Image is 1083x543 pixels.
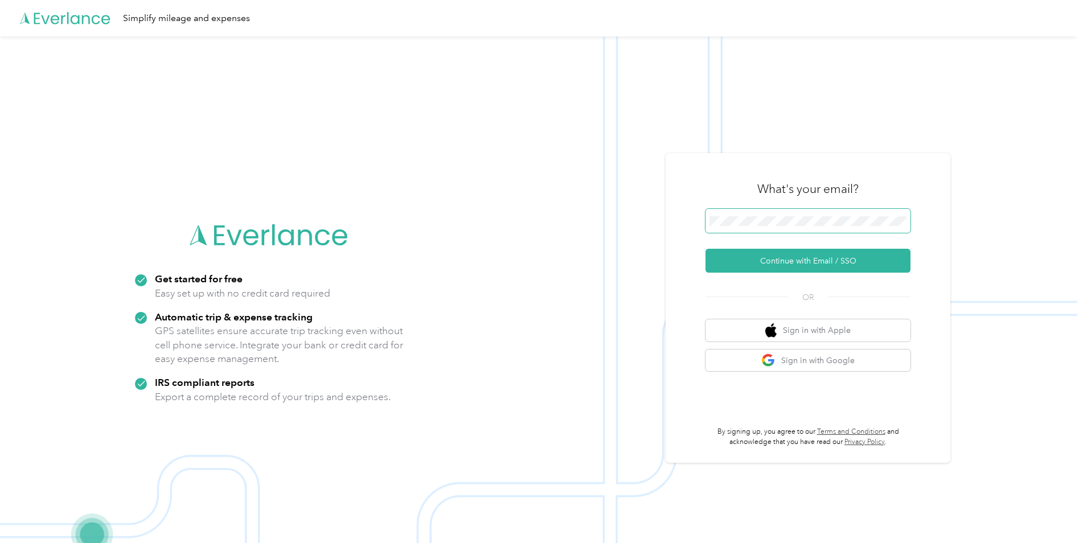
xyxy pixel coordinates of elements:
p: By signing up, you agree to our and acknowledge that you have read our . [705,427,910,447]
p: Export a complete record of your trips and expenses. [155,390,391,404]
strong: IRS compliant reports [155,376,255,388]
a: Privacy Policy [844,438,885,446]
a: Terms and Conditions [817,427,885,436]
button: apple logoSign in with Apple [705,319,910,342]
img: google logo [761,353,776,368]
img: apple logo [765,323,777,338]
button: google logoSign in with Google [705,349,910,372]
p: Easy set up with no credit card required [155,286,330,301]
button: Continue with Email / SSO [705,249,910,273]
p: GPS satellites ensure accurate trip tracking even without cell phone service. Integrate your bank... [155,324,404,366]
strong: Automatic trip & expense tracking [155,311,313,323]
div: Simplify mileage and expenses [123,11,250,26]
span: OR [788,291,828,303]
h3: What's your email? [757,181,859,197]
strong: Get started for free [155,273,243,285]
